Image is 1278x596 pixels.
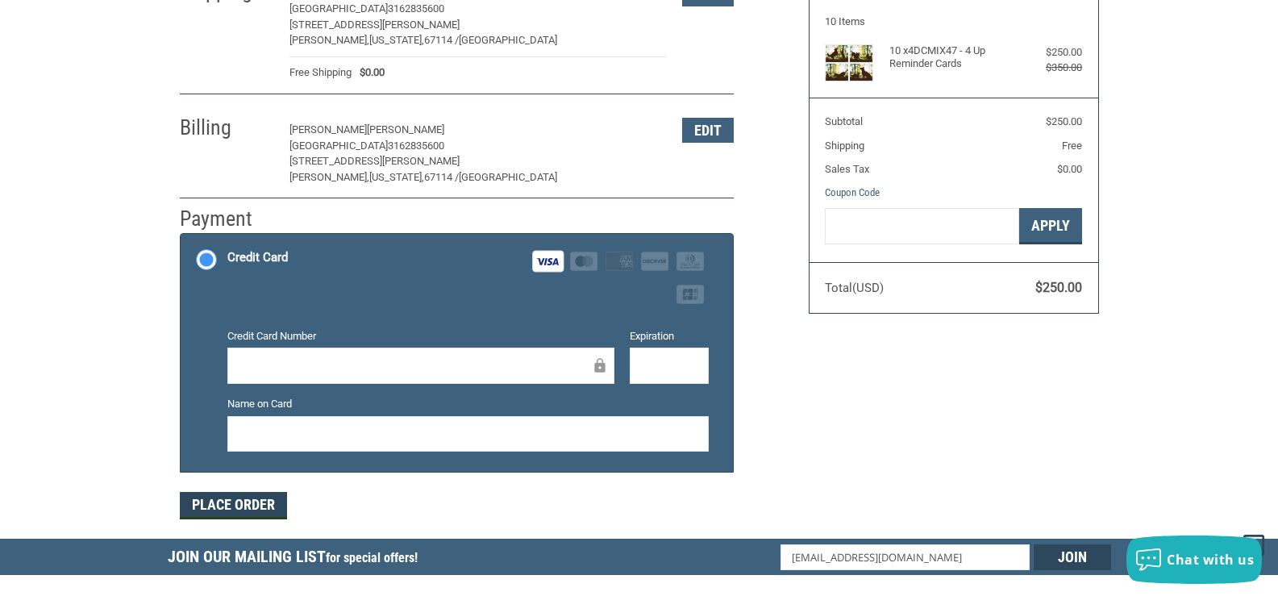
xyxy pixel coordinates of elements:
h2: Payment [180,206,274,232]
span: [PERSON_NAME], [289,34,369,46]
span: [GEOGRAPHIC_DATA] [459,34,557,46]
button: Chat with us [1126,536,1262,584]
h4: 10 x 4DCMIX47 - 4 Up Reminder Cards [889,44,1014,71]
span: Total (USD) [825,281,884,295]
span: [PERSON_NAME] [367,123,444,135]
label: Name on Card [227,396,709,412]
span: Subtotal [825,115,863,127]
span: [PERSON_NAME], [289,171,369,183]
span: Sales Tax [825,163,869,175]
label: Expiration [630,328,709,344]
span: 3162835600 [388,140,444,152]
span: [US_STATE], [369,34,424,46]
span: 3162835600 [388,2,444,15]
span: [PERSON_NAME] [289,123,367,135]
div: $350.00 [1018,60,1082,76]
span: 67114 / [424,34,459,46]
button: Apply [1019,208,1082,244]
span: Shipping [825,140,864,152]
span: 67114 / [424,171,459,183]
span: [GEOGRAPHIC_DATA] [289,140,388,152]
span: [STREET_ADDRESS][PERSON_NAME] [289,155,460,167]
span: $0.00 [1057,163,1082,175]
span: $0.00 [352,65,385,81]
label: Credit Card Number [227,328,614,344]
span: [GEOGRAPHIC_DATA] [289,2,388,15]
span: Chat with us [1167,551,1254,569]
span: [STREET_ADDRESS][PERSON_NAME] [289,19,460,31]
span: [US_STATE], [369,171,424,183]
a: Coupon Code [825,186,880,198]
span: [GEOGRAPHIC_DATA] [459,171,557,183]
h3: 10 Items [825,15,1082,28]
div: Credit Card [227,244,288,271]
span: $250.00 [1046,115,1082,127]
span: Free Shipping [289,65,352,81]
button: Edit [682,118,734,143]
h5: Join Our Mailing List [168,539,426,580]
div: $250.00 [1018,44,1082,60]
span: $250.00 [1035,280,1082,295]
span: Free [1062,140,1082,152]
span: for special offers! [326,550,418,565]
input: Join [1034,544,1111,570]
button: Place Order [180,492,287,519]
input: Email [781,544,1030,570]
input: Gift Certificate or Coupon Code [825,208,1019,244]
h2: Billing [180,115,274,141]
